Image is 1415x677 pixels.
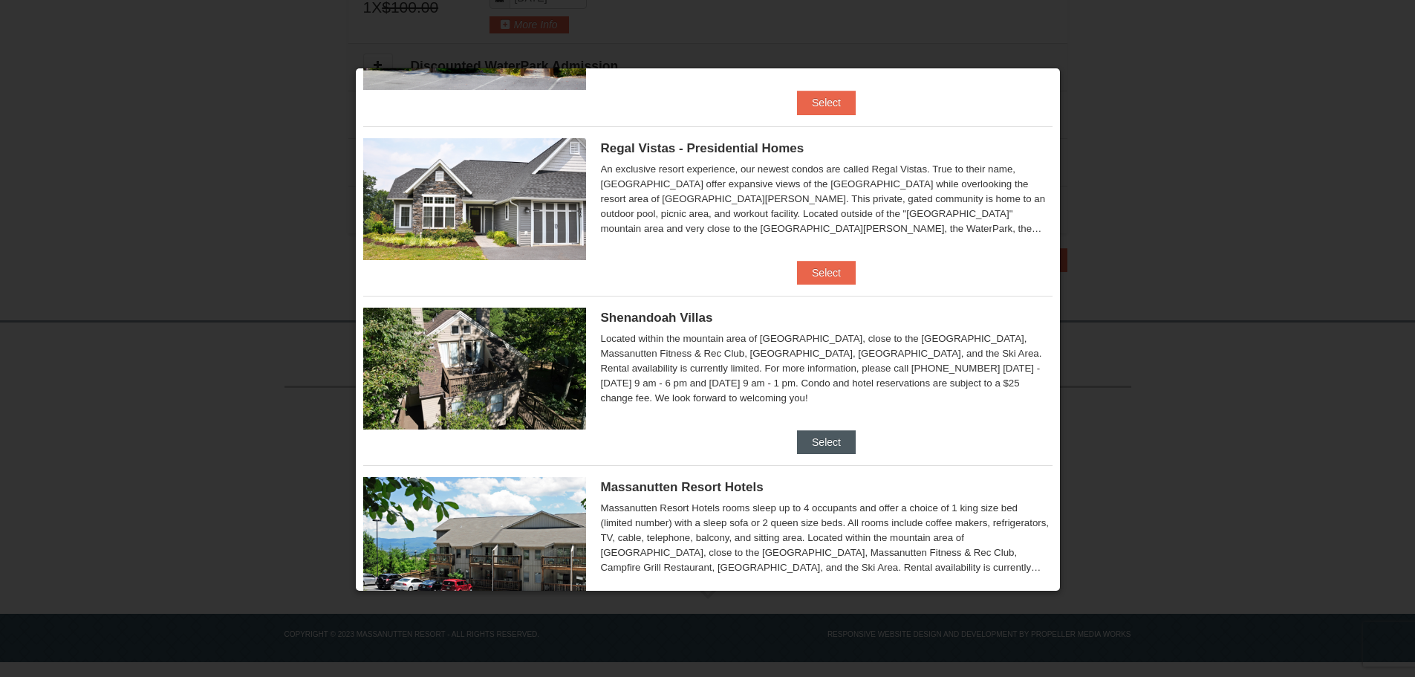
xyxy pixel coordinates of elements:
[601,480,764,494] span: Massanutten Resort Hotels
[363,477,586,599] img: 19219026-1-e3b4ac8e.jpg
[601,501,1053,575] div: Massanutten Resort Hotels rooms sleep up to 4 occupants and offer a choice of 1 king size bed (li...
[797,430,856,454] button: Select
[601,331,1053,406] div: Located within the mountain area of [GEOGRAPHIC_DATA], close to the [GEOGRAPHIC_DATA], Massanutte...
[363,138,586,260] img: 19218991-1-902409a9.jpg
[601,162,1053,236] div: An exclusive resort experience, our newest condos are called Regal Vistas. True to their name, [G...
[601,141,804,155] span: Regal Vistas - Presidential Homes
[797,261,856,285] button: Select
[363,308,586,430] img: 19219019-2-e70bf45f.jpg
[797,91,856,114] button: Select
[601,311,713,325] span: Shenandoah Villas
